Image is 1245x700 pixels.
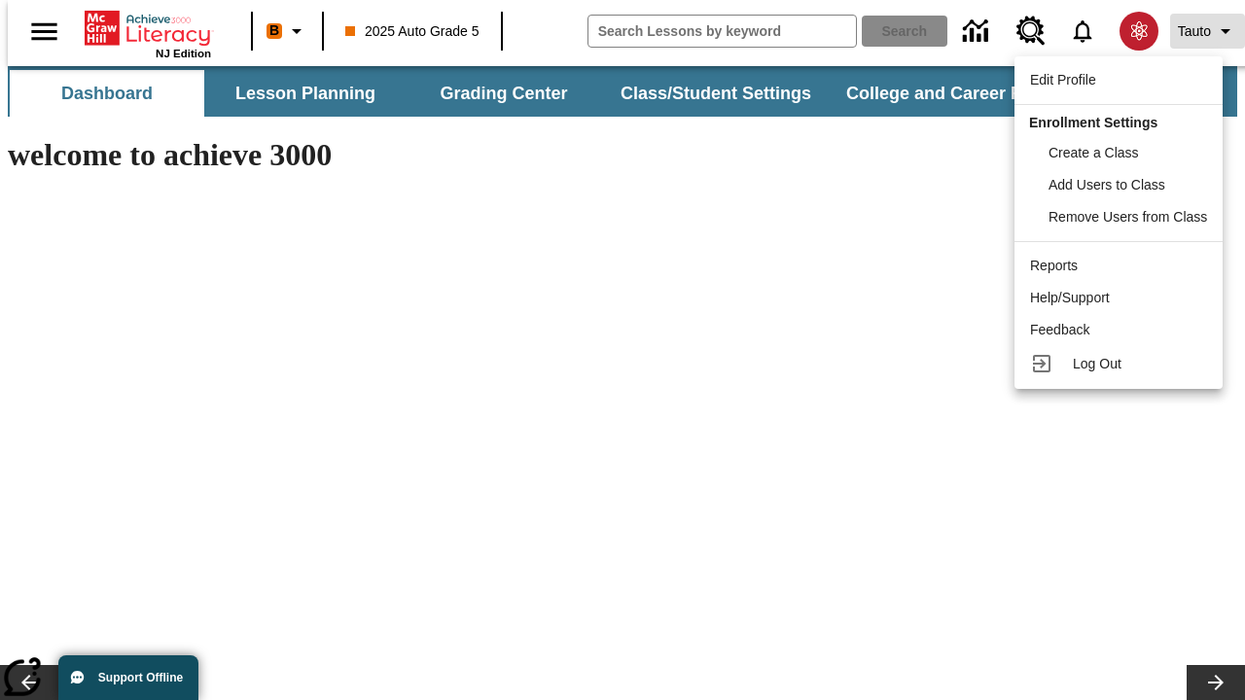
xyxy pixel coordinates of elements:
[1030,72,1096,87] span: Edit Profile
[1030,290,1110,305] span: Help/Support
[1049,145,1139,160] span: Create a Class
[1049,177,1165,192] span: Add Users to Class
[1073,356,1121,371] span: Log Out
[1030,322,1089,337] span: Feedback
[1049,209,1207,225] span: Remove Users from Class
[1030,258,1078,273] span: Reports
[1029,115,1157,130] span: Enrollment Settings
